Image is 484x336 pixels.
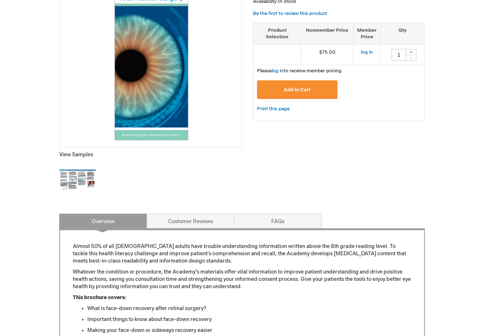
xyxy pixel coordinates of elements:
p: Almost 50% of all [DEMOGRAPHIC_DATA] adults have trouble understanding information written above ... [73,243,411,265]
strong: This brochure covers: [73,294,126,301]
a: Print this page [257,104,290,114]
a: FAQs [234,214,322,228]
img: Click to view [59,162,96,199]
div: - [405,55,416,61]
input: Qty [392,49,406,61]
span: Please to receive member pricing [257,68,341,74]
th: Member Price [353,23,380,45]
a: Overview [59,214,147,228]
li: Important things to know about face-down recovery [87,316,411,323]
p: View Samples [59,151,242,159]
li: What is face-down recovery after retinal surgery? [87,305,411,312]
th: Product Selection [253,23,301,45]
div: + [405,49,416,55]
a: log in [361,49,373,55]
th: Qty [380,23,424,45]
button: Add to Cart [257,80,337,99]
span: Add to Cart [284,87,310,93]
td: $75.00 [301,45,353,65]
a: Customer Reviews [147,214,234,228]
th: Nonmember Price [301,23,353,45]
li: Making your face-down or sideways recovery easier [87,327,411,334]
p: Whatever the condition or procedure, the Academy’s materials offer vital information to improve p... [73,268,411,290]
a: log in [272,68,284,74]
a: Be the first to review this product [253,11,327,16]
